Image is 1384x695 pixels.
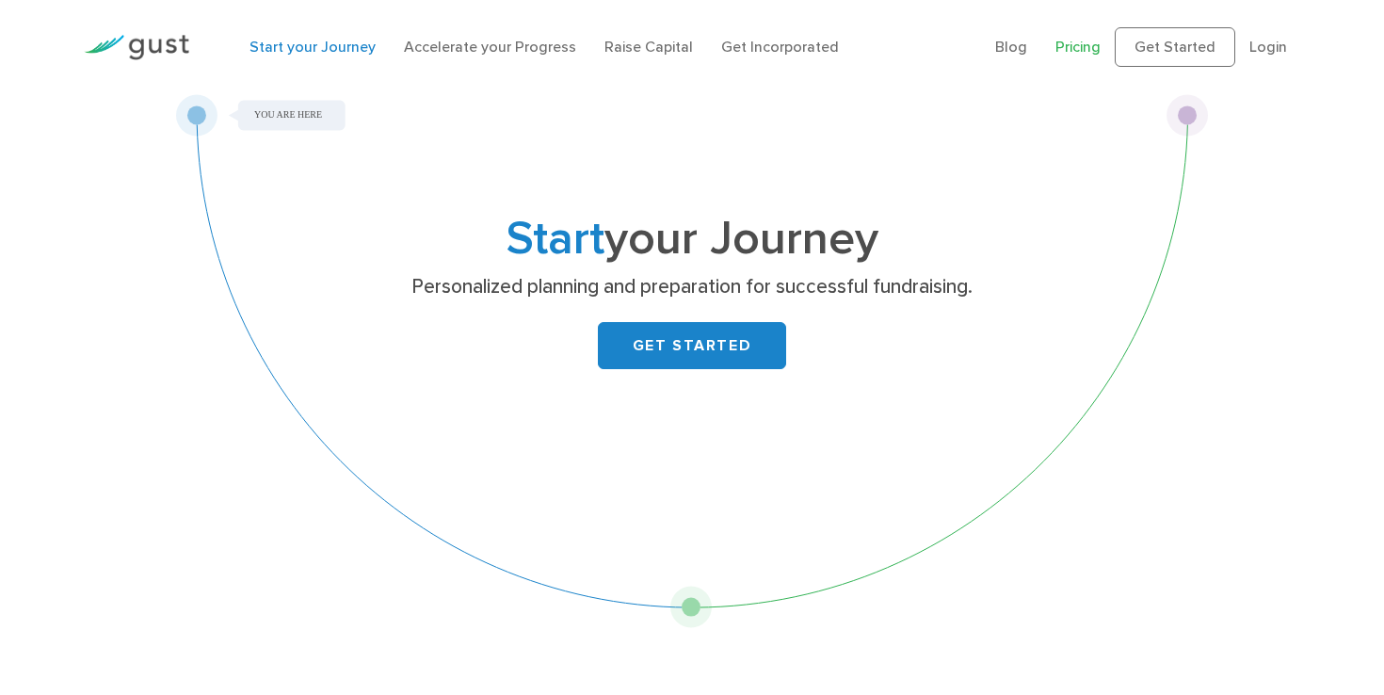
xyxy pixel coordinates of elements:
[1249,38,1287,56] a: Login
[249,38,376,56] a: Start your Journey
[1115,27,1235,67] a: Get Started
[507,211,604,267] span: Start
[598,322,786,369] a: GET STARTED
[328,274,1057,300] p: Personalized planning and preparation for successful fundraising.
[604,38,693,56] a: Raise Capital
[404,38,576,56] a: Accelerate your Progress
[1055,38,1101,56] a: Pricing
[995,38,1027,56] a: Blog
[84,35,189,60] img: Gust Logo
[721,38,839,56] a: Get Incorporated
[320,218,1064,261] h1: your Journey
